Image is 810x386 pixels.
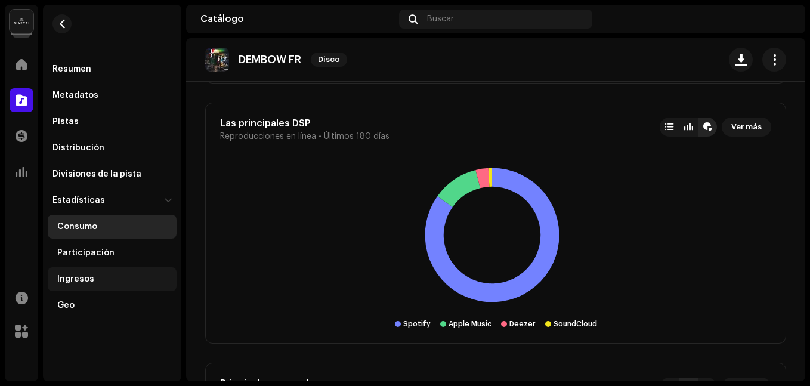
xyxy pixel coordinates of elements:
div: Distribución [52,143,104,153]
div: Ingresos [57,274,94,284]
div: Geo [57,301,75,310]
re-m-nav-item: Metadatos [48,84,177,107]
re-m-nav-item: Distribución [48,136,177,160]
re-m-nav-item: Consumo [48,215,177,239]
div: Metadatos [52,91,98,100]
div: Catálogo [200,14,394,24]
re-m-nav-item: Participación [48,241,177,265]
span: Buscar [427,14,454,24]
div: Divisiones de la pista [52,169,141,179]
span: • [319,132,321,141]
re-m-nav-item: Pistas [48,110,177,134]
div: Consumo [57,222,97,231]
button: Ver más [722,118,771,137]
re-m-nav-item: Resumen [48,57,177,81]
img: df292a81-33c9-48cd-9856-ee88af5cfc11 [772,10,791,29]
p: DEMBOW FR [239,54,301,66]
re-m-nav-item: Divisiones de la pista [48,162,177,186]
div: Spotify [403,319,431,329]
re-m-nav-dropdown: Estadísticas [48,189,177,317]
div: Participación [57,248,115,258]
span: Últimos 180 días [324,132,389,141]
div: Pistas [52,117,79,126]
span: Disco [311,53,347,67]
span: Ver más [731,115,762,139]
img: 9eb4234b-a760-44d8-ac96-d593249f40f0 [205,48,229,72]
div: SoundCloud [554,319,597,329]
div: Estadísticas [52,196,105,205]
span: Reproducciones en línea [220,132,316,141]
div: Deezer [509,319,536,329]
div: Las principales DSP [220,118,389,129]
img: 02a7c2d3-3c89-4098-b12f-2ff2945c95ee [10,10,33,33]
re-m-nav-item: Geo [48,294,177,317]
div: Apple Music [449,319,491,329]
div: Resumen [52,64,91,74]
re-m-nav-item: Ingresos [48,267,177,291]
